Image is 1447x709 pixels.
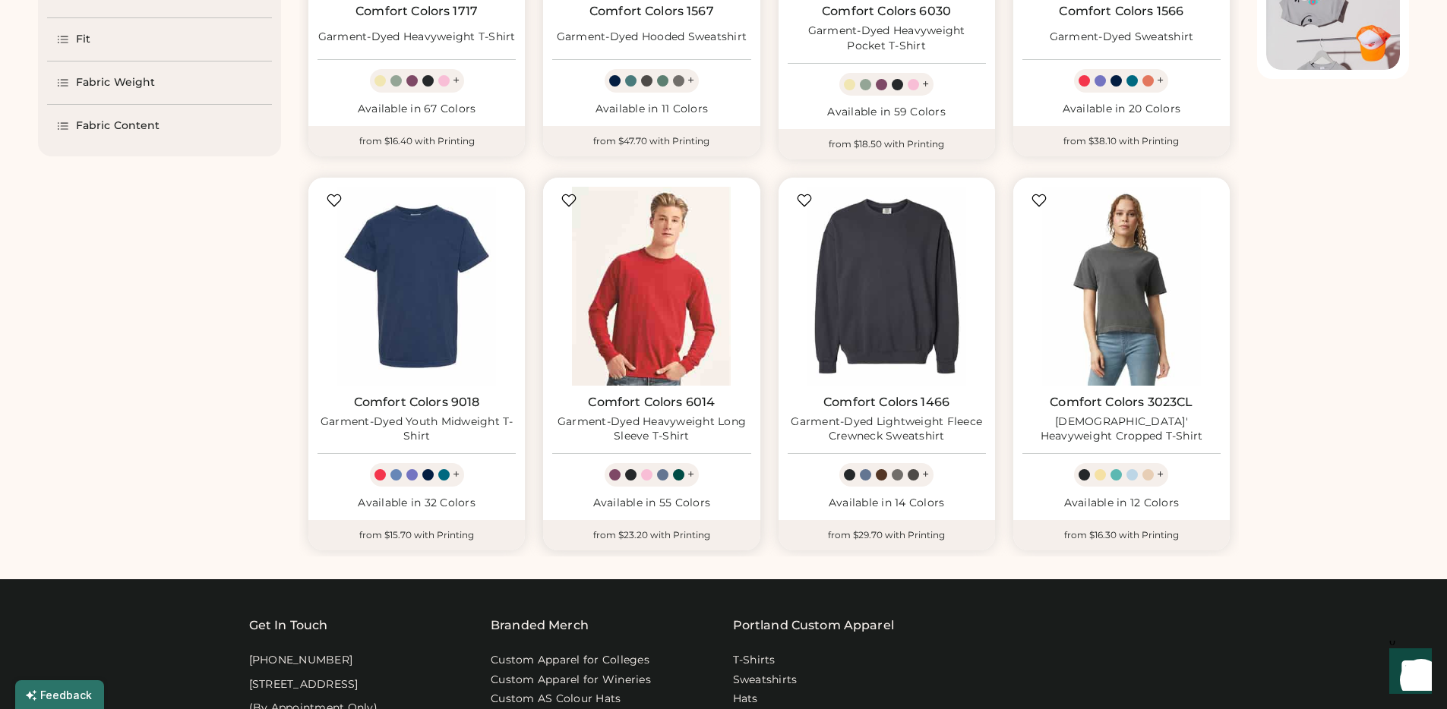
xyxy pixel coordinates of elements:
div: + [922,466,929,483]
div: Garment-Dyed Heavyweight Long Sleeve T-Shirt [552,414,750,445]
div: from $18.50 with Printing [779,129,995,159]
div: Garment-Dyed Heavyweight Pocket T-Shirt [788,24,986,54]
div: Branded Merch [491,616,589,635]
div: Available in 12 Colors [1022,496,1221,511]
div: Available in 59 Colors [788,105,986,120]
div: + [453,466,460,483]
a: Custom Apparel for Wineries [491,673,651,688]
div: Available in 14 Colors [788,496,986,511]
div: Fit [76,32,90,47]
div: from $23.20 with Printing [543,520,760,550]
a: Hats [733,692,758,707]
img: Comfort Colors 1466 Garment-Dyed Lightweight Fleece Crewneck Sweatshirt [788,187,986,385]
img: Comfort Colors 9018 Garment-Dyed Youth Midweight T-Shirt [318,187,516,385]
div: Available in 32 Colors [318,496,516,511]
div: Garment-Dyed Hooded Sweatshirt [557,30,747,45]
a: Comfort Colors 3023CL [1050,395,1193,410]
a: T-Shirts [733,653,776,668]
img: Comfort Colors 3023CL Ladies' Heavyweight Cropped T-Shirt [1022,187,1221,385]
div: Fabric Content [76,118,160,134]
div: [PHONE_NUMBER] [249,653,353,668]
div: + [687,72,694,89]
div: [DEMOGRAPHIC_DATA]' Heavyweight Cropped T-Shirt [1022,414,1221,445]
div: Fabric Weight [76,75,155,90]
div: Garment-Dyed Youth Midweight T-Shirt [318,414,516,445]
div: from $16.40 with Printing [308,126,525,156]
div: Available in 55 Colors [552,496,750,511]
div: from $15.70 with Printing [308,520,525,550]
div: Available in 67 Colors [318,102,516,117]
div: from $16.30 with Printing [1013,520,1230,550]
div: + [453,72,460,89]
div: + [1157,466,1164,483]
div: Garment-Dyed Heavyweight T-Shirt [318,30,516,45]
a: Comfort Colors 9018 [354,395,480,410]
div: [STREET_ADDRESS] [249,677,359,692]
a: Comfort Colors 6030 [822,4,951,19]
img: Comfort Colors 6014 Garment-Dyed Heavyweight Long Sleeve T-Shirt [552,187,750,385]
a: Custom AS Colour Hats [491,692,621,707]
a: Comfort Colors 6014 [588,395,715,410]
a: Comfort Colors 1566 [1059,4,1183,19]
div: Garment-Dyed Sweatshirt [1050,30,1194,45]
div: + [922,76,929,93]
div: Get In Touch [249,616,328,635]
div: + [1157,72,1164,89]
div: from $29.70 with Printing [779,520,995,550]
a: Custom Apparel for Colleges [491,653,649,668]
div: Available in 20 Colors [1022,102,1221,117]
div: + [687,466,694,483]
a: Comfort Colors 1466 [823,395,949,410]
div: Available in 11 Colors [552,102,750,117]
div: from $38.10 with Printing [1013,126,1230,156]
a: Comfort Colors 1717 [355,4,478,19]
div: Garment-Dyed Lightweight Fleece Crewneck Sweatshirt [788,414,986,445]
a: Sweatshirts [733,673,798,688]
div: from $47.70 with Printing [543,126,760,156]
a: Portland Custom Apparel [733,616,894,635]
a: Comfort Colors 1567 [589,4,714,19]
iframe: Front Chat [1375,641,1440,706]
